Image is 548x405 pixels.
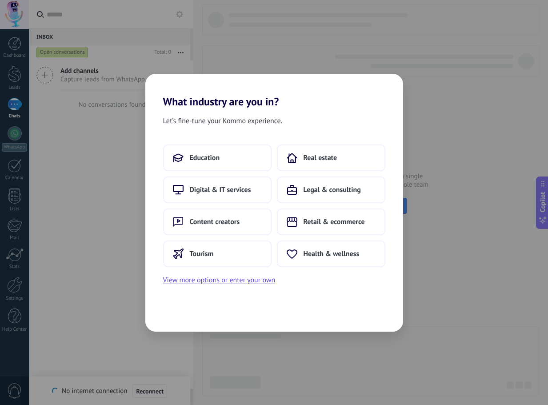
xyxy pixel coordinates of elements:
h2: What industry are you in? [145,74,403,108]
button: Legal & consulting [277,176,385,203]
span: Legal & consulting [304,185,361,194]
button: Real estate [277,144,385,171]
button: View more options or enter your own [163,274,276,286]
span: Real estate [304,153,337,162]
span: Let’s fine-tune your Kommo experience. [163,115,283,127]
button: Content creators [163,209,272,235]
span: Retail & ecommerce [304,217,365,226]
button: Tourism [163,241,272,267]
button: Digital & IT services [163,176,272,203]
button: Retail & ecommerce [277,209,385,235]
button: Health & wellness [277,241,385,267]
span: Content creators [190,217,240,226]
span: Tourism [190,249,214,258]
span: Education [190,153,220,162]
span: Health & wellness [304,249,360,258]
span: Digital & IT services [190,185,251,194]
button: Education [163,144,272,171]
